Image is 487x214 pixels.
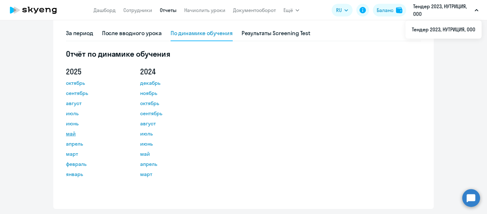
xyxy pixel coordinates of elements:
[283,6,293,14] span: Ещё
[332,4,353,16] button: RU
[283,4,299,16] button: Ещё
[160,7,177,13] a: Отчеты
[140,79,197,87] a: декабрь
[410,3,482,18] button: Тендер 2023, НУТРИЦИЯ, ООО
[66,79,123,87] a: октябрь
[66,130,123,137] a: май
[406,20,482,39] ul: Ещё
[242,29,311,37] div: Результаты Screening Test
[123,7,152,13] a: Сотрудники
[140,89,197,97] a: ноябрь
[140,130,197,137] a: июль
[140,160,197,168] a: апрель
[140,150,197,158] a: май
[140,120,197,127] a: август
[66,49,421,59] h5: Отчёт по динамике обучения
[396,7,402,13] img: balance
[102,29,162,37] div: После вводного урока
[140,140,197,148] a: июнь
[140,66,197,77] h5: 2024
[140,110,197,117] a: сентябрь
[66,160,123,168] a: февраль
[171,29,233,37] div: По динамике обучения
[66,120,123,127] a: июнь
[413,3,472,18] p: Тендер 2023, НУТРИЦИЯ, ООО
[66,29,93,37] div: За период
[336,6,342,14] span: RU
[66,89,123,97] a: сентябрь
[377,6,393,14] div: Баланс
[66,170,123,178] a: январь
[233,7,276,13] a: Документооборот
[66,110,123,117] a: июль
[66,66,123,77] h5: 2025
[373,4,406,16] button: Балансbalance
[66,150,123,158] a: март
[66,140,123,148] a: апрель
[140,170,197,178] a: март
[140,99,197,107] a: октябрь
[184,7,225,13] a: Начислить уроки
[66,99,123,107] a: август
[94,7,116,13] a: Дашборд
